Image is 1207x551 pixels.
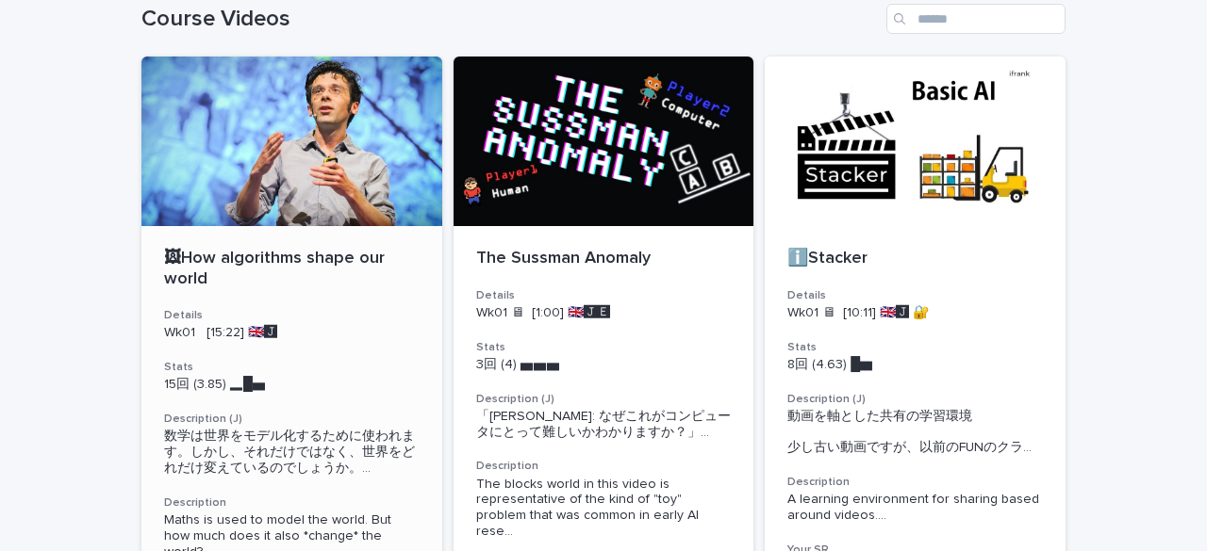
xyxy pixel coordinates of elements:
h3: Description (J) [164,412,420,427]
span: A learning environment for sharing based around videos. ... [787,492,1043,524]
p: Wk01 🖥 [1:00] 🇬🇧🅹️🅴️ [476,305,732,321]
div: 「サスマン・アノマリー: なぜこれがコンピュータにとって難しいかわかりますか？」 この動画に登場するブロックの世界は、初期のAI研究でよく見られた「おもちゃ」のように身近な問題の代表です。 サス... [476,409,732,441]
h3: Description (J) [787,392,1043,407]
h3: Details [164,308,420,323]
p: 🖼How algorithms shape our world [164,249,420,289]
h1: Course Videos [141,6,879,33]
p: The Sussman Anomaly [476,249,732,269]
span: The blocks world in this video is representative of the kind of "toy" problem that was common in ... [476,477,732,540]
p: Wk01 [15:22] 🇬🇧🅹️ [164,325,420,341]
h3: Stats [164,360,420,375]
div: 数学は世界をモデル化するために使われます。しかし、それだけではなく、世界をどれだけ変えているのでしょうか。 ブラックボックス」という言葉を耳にすることがありますが、これは実際には理解できない方法... [164,429,420,476]
div: A learning environment for sharing based around videos. The video is a little old, and you can se... [787,492,1043,524]
span: 「[PERSON_NAME]: なぜこれがコンピュータにとって難しいかわかりますか？」 ... [476,409,732,441]
span: 動画を軸とした共有の学習環境 少し古い動画ですが、以前のFUNのクラ ... [787,409,1043,456]
h3: Description [476,459,732,474]
div: 動画を軸とした共有の学習環境 少し古い動画ですが、以前のFUNのクラスシステム「manaba」をご覧いただけます。 0:00 Stackerを用いる理由 0:52 講義の検索方法 1:09 学習... [787,409,1043,456]
h3: Description [787,475,1043,490]
h3: Stats [476,340,732,355]
h3: Details [476,288,732,303]
p: Wk01 🖥 [10:11] 🇬🇧🅹️ 🔐 [787,305,1043,321]
h3: Description (J) [476,392,732,407]
h3: Details [787,288,1043,303]
input: Search [886,4,1066,34]
h3: Description [164,495,420,510]
span: 数学は世界をモデル化するために使われます。しかし、それだけではなく、世界をどれだけ変えているのでしょうか。 ... [164,429,420,476]
p: 15回 (3.85) ▂█▅ [164,377,420,393]
p: ℹ️Stacker [787,249,1043,269]
p: 3回 (4) ▅▅▅ [476,357,732,373]
h3: Stats [787,340,1043,355]
p: 8回 (4.63) █▆ [787,357,1043,373]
